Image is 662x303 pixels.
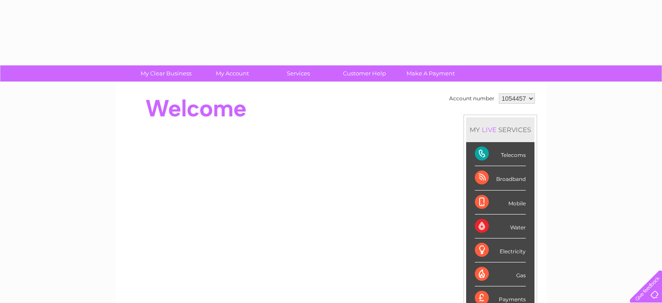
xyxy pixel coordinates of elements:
div: LIVE [480,126,498,134]
a: Services [262,65,334,82]
div: Mobile [475,191,526,214]
div: Electricity [475,238,526,262]
a: My Account [196,65,268,82]
a: Customer Help [329,65,400,82]
td: Account number [447,91,497,106]
div: MY SERVICES [466,117,534,142]
div: Telecoms [475,142,526,166]
a: Make A Payment [395,65,467,82]
a: My Clear Business [130,65,202,82]
div: Water [475,214,526,238]
div: Broadband [475,166,526,190]
div: Gas [475,262,526,286]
